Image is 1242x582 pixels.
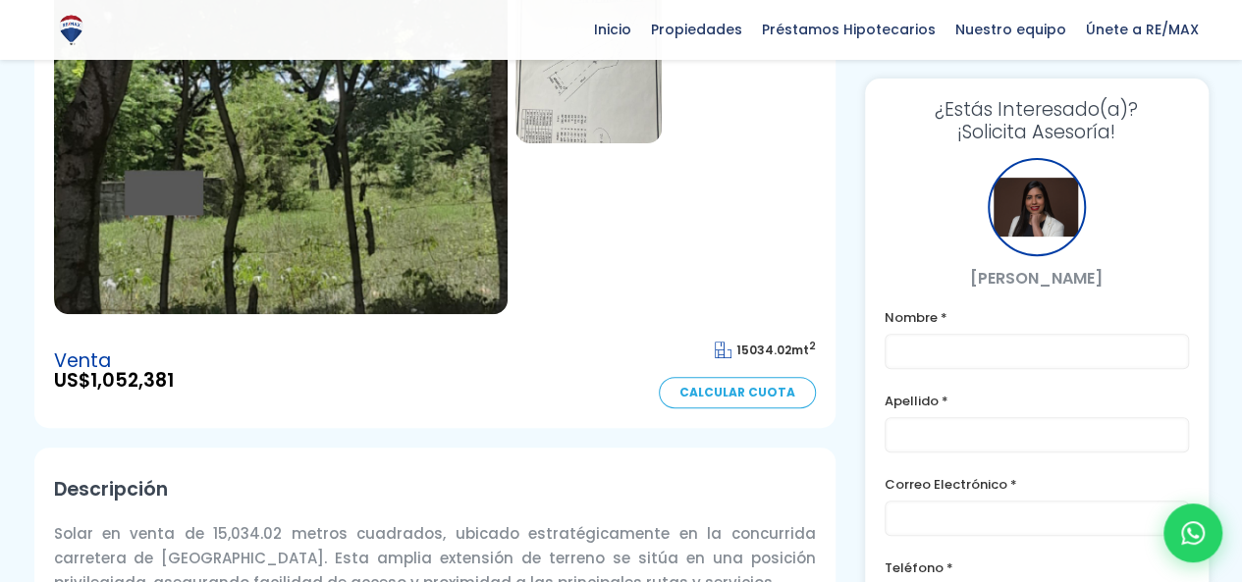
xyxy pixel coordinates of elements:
[885,389,1189,413] label: Apellido *
[584,15,641,44] span: Inicio
[54,13,88,47] img: Logo de REMAX
[641,15,752,44] span: Propiedades
[54,371,174,391] span: US$
[54,467,816,511] h2: Descripción
[885,472,1189,497] label: Correo Electrónico *
[715,342,816,358] span: mt
[54,351,174,371] span: Venta
[885,98,1189,121] span: ¿Estás Interesado(a)?
[1076,15,1209,44] span: Únete a RE/MAX
[885,266,1189,291] p: [PERSON_NAME]
[736,342,791,358] span: 15034.02
[809,339,816,353] sup: 2
[885,305,1189,330] label: Nombre *
[988,158,1086,256] div: NICOLE BALBUENA
[885,556,1189,580] label: Teléfono *
[885,98,1189,143] h3: ¡Solicita Asesoría!
[945,15,1076,44] span: Nuestro equipo
[90,367,174,394] span: 1,052,381
[752,15,945,44] span: Préstamos Hipotecarios
[659,377,816,408] a: Calcular Cuota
